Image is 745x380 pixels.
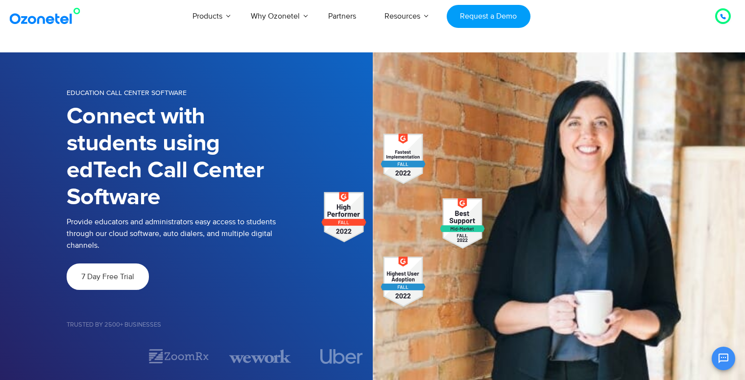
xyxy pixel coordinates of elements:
div: Image Carousel [67,348,373,365]
div: 1 / 7 [67,351,128,362]
img: zoomrx [148,348,210,365]
div: 2 / 7 [148,348,210,365]
h5: Trusted by 2500+ Businesses [67,322,373,328]
div: 4 / 7 [311,349,372,364]
a: Request a Demo [447,5,530,28]
button: Open chat [712,347,735,370]
img: uber [320,349,363,364]
img: wework [229,348,291,365]
p: Provide educators and administrators easy access to students through our cloud software, auto dia... [67,216,287,251]
span: EDUCATION CALL CENTER SOFTWARE [67,89,187,97]
a: 7 Day Free Trial [67,263,149,290]
span: 7 Day Free Trial [81,273,134,281]
h1: Connect with students using edTech Call Center Software [67,103,281,211]
div: 3 / 7 [229,348,291,365]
